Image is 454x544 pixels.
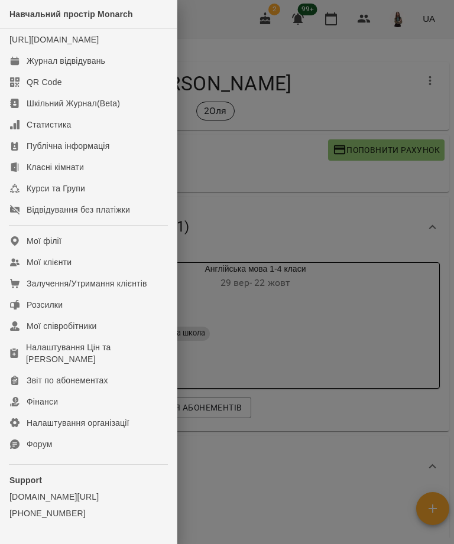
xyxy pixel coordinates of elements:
div: Мої клієнти [27,256,72,268]
div: Статистика [27,119,72,131]
a: [DOMAIN_NAME][URL] [9,491,167,503]
div: Шкільний Журнал(Beta) [27,97,120,109]
div: Мої філії [27,235,61,247]
a: [URL][DOMAIN_NAME] [9,35,99,44]
div: Мої співробітники [27,320,97,332]
div: Розсилки [27,299,63,311]
div: Налаштування організації [27,417,129,429]
div: Налаштування Цін та [PERSON_NAME] [26,341,167,365]
span: Навчальний простір Monarch [9,9,133,19]
div: Курси та Групи [27,183,85,194]
a: [PHONE_NUMBER] [9,507,167,519]
div: QR Code [27,76,62,88]
p: Support [9,474,167,486]
div: Відвідування без платіжки [27,204,130,216]
div: Журнал відвідувань [27,55,105,67]
div: Залучення/Утримання клієнтів [27,278,147,289]
div: Публічна інформація [27,140,109,152]
div: Класні кімнати [27,161,84,173]
div: Фінанси [27,396,58,408]
div: Форум [27,438,53,450]
div: Звіт по абонементах [27,374,108,386]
